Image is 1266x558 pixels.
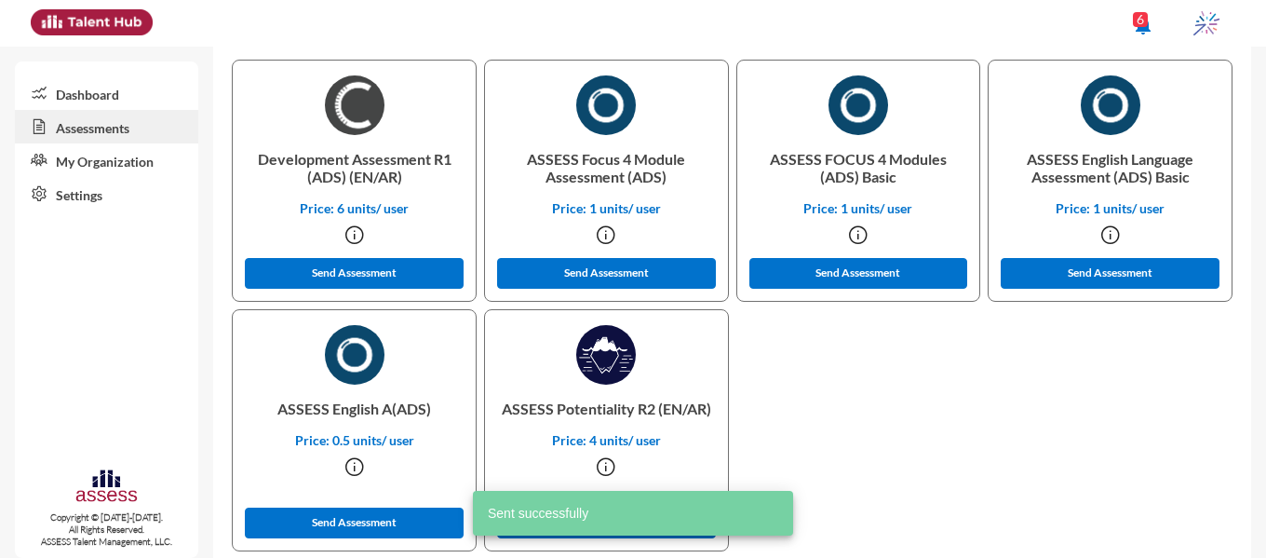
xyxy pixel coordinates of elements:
[15,76,198,110] a: Dashboard
[500,200,713,216] p: Price: 1 units/ user
[74,468,139,508] img: assesscompany-logo.png
[497,258,716,289] button: Send Assessment
[15,110,198,143] a: Assessments
[500,432,713,448] p: Price: 4 units/ user
[248,432,461,448] p: Price: 0.5 units/ user
[245,508,464,538] button: Send Assessment
[752,135,965,200] p: ASSESS FOCUS 4 Modules (ADS) Basic
[500,135,713,200] p: ASSESS Focus 4 Module Assessment (ADS)
[1003,200,1217,216] p: Price: 1 units/ user
[749,258,968,289] button: Send Assessment
[752,200,965,216] p: Price: 1 units/ user
[15,511,198,548] p: Copyright © [DATE]-[DATE]. All Rights Reserved. ASSESS Talent Management, LLC.
[15,177,198,211] a: Settings
[248,135,461,200] p: Development Assessment R1 (ADS) (EN/AR)
[248,385,461,432] p: ASSESS English A(ADS)
[245,258,464,289] button: Send Assessment
[488,504,588,523] span: Sent successfully
[1133,12,1148,27] div: 6
[1003,135,1217,200] p: ASSESS English Language Assessment (ADS) Basic
[1001,258,1219,289] button: Send Assessment
[500,385,713,432] p: ASSESS Potentiality R2 (EN/AR)
[248,200,461,216] p: Price: 6 units/ user
[1132,14,1154,36] mat-icon: notifications
[15,143,198,177] a: My Organization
